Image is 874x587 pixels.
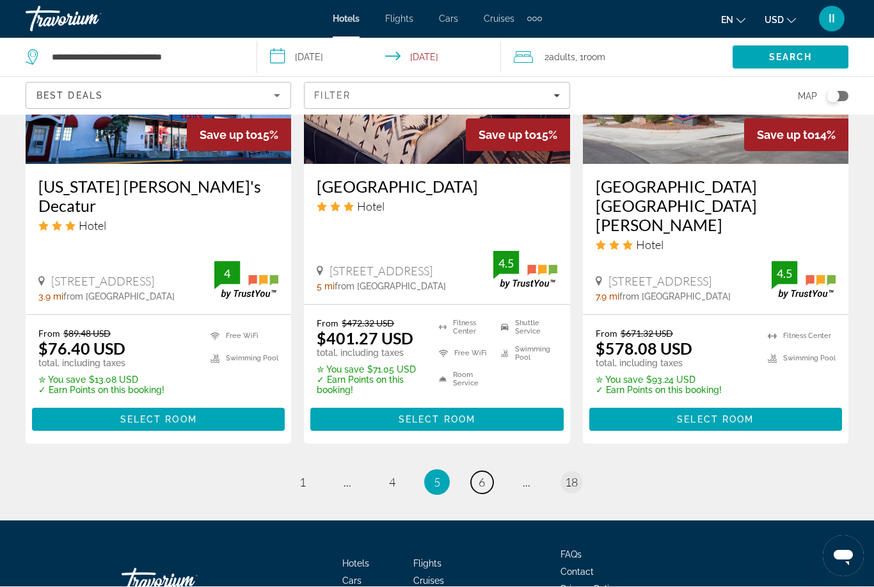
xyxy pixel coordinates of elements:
[342,559,369,569] span: Hotels
[560,550,582,560] span: FAQs
[829,13,835,26] span: II
[596,358,722,369] p: total, including taxes
[466,119,570,152] div: 15%
[187,119,291,152] div: 15%
[596,385,722,396] p: ✓ Earn Points on this booking!
[549,52,575,63] span: Adults
[63,328,111,339] del: $89.48 USD
[317,329,413,348] ins: $401.27 USD
[317,348,422,358] p: total, including taxes
[36,91,103,101] span: Best Deals
[677,415,754,425] span: Select Room
[51,275,154,289] span: [STREET_ADDRESS]
[721,15,733,26] span: en
[636,238,663,252] span: Hotel
[317,375,422,396] p: ✓ Earn Points on this booking!
[560,567,594,577] span: Contact
[544,49,575,67] span: 2
[342,576,362,586] a: Cars
[335,282,446,292] span: from [GEOGRAPHIC_DATA]
[761,328,836,344] li: Fitness Center
[721,11,745,29] button: Change language
[761,351,836,367] li: Swimming Pool
[38,375,86,385] span: ✮ You save
[257,38,502,77] button: Select check in and out date
[823,536,864,577] iframe: Кнопка запуска окна обмена сообщениями
[38,385,164,396] p: ✓ Earn Points on this booking!
[479,476,485,490] span: 6
[214,266,240,282] div: 4
[772,266,797,282] div: 4.5
[527,9,542,29] button: Extra navigation items
[439,14,458,24] a: Cars
[204,328,278,344] li: Free WiFi
[493,256,519,271] div: 4.5
[51,48,237,67] input: Search hotel destination
[317,177,557,197] a: [GEOGRAPHIC_DATA]
[38,358,164,369] p: total, including taxes
[389,476,395,490] span: 4
[79,219,106,233] span: Hotel
[214,262,278,300] img: TrustYou guest rating badge
[523,476,530,490] span: ...
[596,375,643,385] span: ✮ You save
[744,119,848,152] div: 14%
[769,52,813,63] span: Search
[310,412,563,426] a: Select Room
[38,328,60,339] span: From
[399,415,475,425] span: Select Room
[501,38,733,77] button: Travelers: 2 adults, 0 children
[596,328,617,339] span: From
[38,375,164,385] p: $13.08 USD
[575,49,605,67] span: , 1
[26,3,154,36] a: Travorium
[479,129,536,142] span: Save up to
[304,83,569,109] button: Filters
[38,219,278,233] div: 3 star Hotel
[433,370,495,389] li: Room Service
[357,200,385,214] span: Hotel
[484,14,514,24] a: Cruises
[317,282,335,292] span: 5 mi
[413,576,444,586] a: Cruises
[32,412,285,426] a: Select Room
[204,351,278,367] li: Swimming Pool
[32,408,285,431] button: Select Room
[772,262,836,300] img: TrustYou guest rating badge
[38,339,125,358] ins: $76.40 USD
[342,318,394,329] del: $472.32 USD
[433,318,495,337] li: Fitness Center
[596,339,692,358] ins: $578.08 USD
[317,365,422,375] p: $71.05 USD
[385,14,413,24] a: Flights
[314,91,351,101] span: Filter
[38,177,278,216] a: [US_STATE] [PERSON_NAME]'s Decatur
[621,328,673,339] del: $671.32 USD
[317,365,364,375] span: ✮ You save
[317,318,338,329] span: From
[495,344,557,364] li: Swimming Pool
[26,470,848,495] nav: Pagination
[608,275,711,289] span: [STREET_ADDRESS]
[333,14,360,24] span: Hotels
[120,415,197,425] span: Select Room
[815,6,848,33] button: User Menu
[817,91,848,102] button: Toggle map
[765,15,784,26] span: USD
[596,375,722,385] p: $93.24 USD
[493,252,557,289] img: TrustYou guest rating badge
[413,559,441,569] a: Flights
[596,177,836,235] a: [GEOGRAPHIC_DATA] [GEOGRAPHIC_DATA] [PERSON_NAME]
[584,52,605,63] span: Room
[589,412,842,426] a: Select Room
[596,292,619,302] span: 7.9 mi
[619,292,731,302] span: from [GEOGRAPHIC_DATA]
[757,129,814,142] span: Save up to
[433,344,495,364] li: Free WiFi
